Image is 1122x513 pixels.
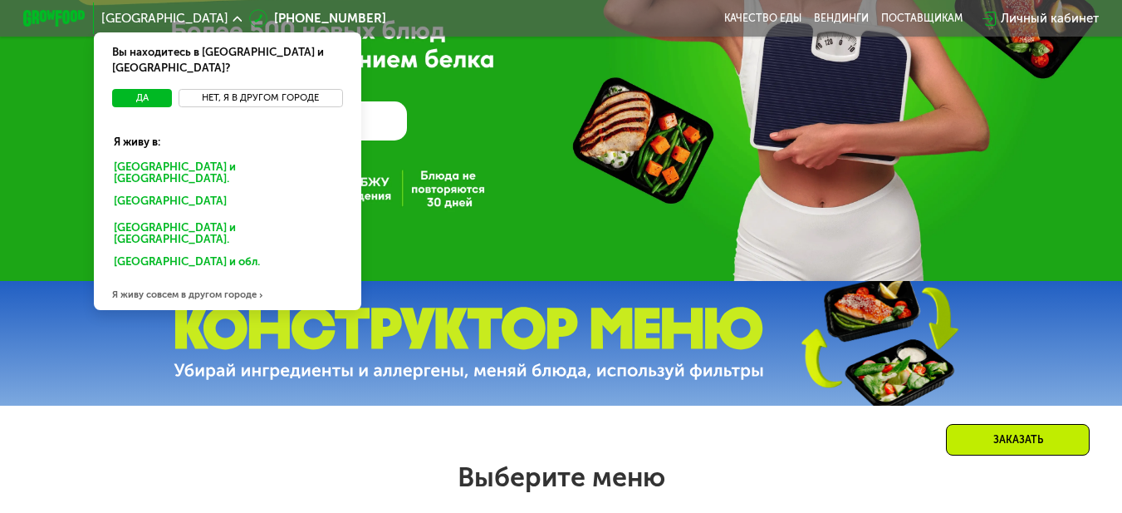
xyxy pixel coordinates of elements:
div: Заказать [946,424,1090,456]
button: Нет, я в другом городе [179,89,343,108]
div: Личный кабинет [1001,9,1099,28]
div: Вы находитесь в [GEOGRAPHIC_DATA] и [GEOGRAPHIC_DATA]? [94,32,362,89]
div: Я живу в: [103,122,352,150]
a: Качество еды [724,12,801,25]
div: поставщикам [881,12,963,25]
h2: Выберите меню [50,461,1072,494]
div: [GEOGRAPHIC_DATA] и [GEOGRAPHIC_DATA]. [103,156,352,189]
div: [GEOGRAPHIC_DATA] [103,190,346,215]
div: Я живу совсем в другом городе [94,279,362,311]
span: [GEOGRAPHIC_DATA] [101,12,228,25]
a: Вендинги [814,12,869,25]
div: [GEOGRAPHIC_DATA] и [GEOGRAPHIC_DATA]. [103,217,352,249]
div: [GEOGRAPHIC_DATA] и обл. [103,252,346,277]
a: [PHONE_NUMBER] [249,9,386,28]
button: Да [112,89,172,108]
